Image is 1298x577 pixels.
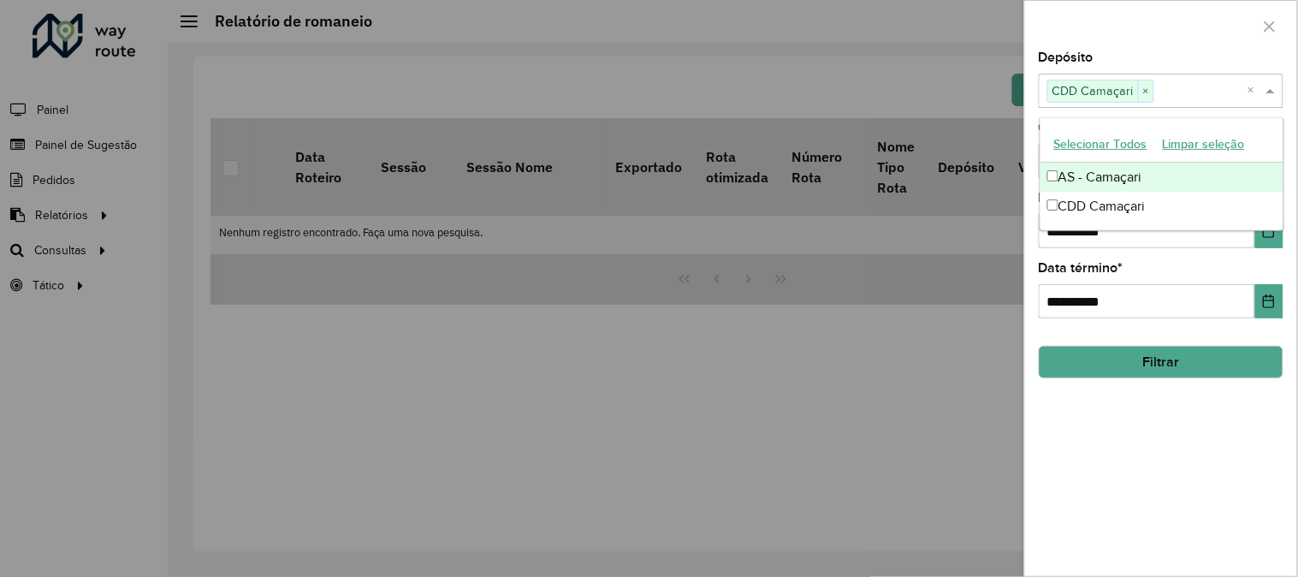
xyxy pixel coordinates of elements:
[1248,80,1262,101] span: Clear all
[1040,117,1284,231] ng-dropdown-panel: Options list
[1046,131,1155,158] button: Selecionar Todos
[1040,192,1283,221] div: CDD Camaçari
[1039,47,1094,68] label: Depósito
[1039,258,1123,278] label: Data término
[1039,346,1283,378] button: Filtrar
[1048,80,1138,101] span: CDD Camaçari
[1040,163,1283,192] div: AS - Camaçari
[1155,131,1253,158] button: Limpar seleção
[1039,117,1153,138] label: Grupo de Depósito
[1255,214,1283,248] button: Choose Date
[1138,81,1153,102] span: ×
[1255,284,1283,318] button: Choose Date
